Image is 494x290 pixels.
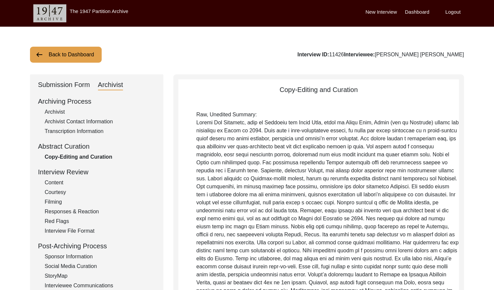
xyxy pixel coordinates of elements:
div: Interviewee Communications [45,282,155,290]
div: Archivist Contact Information [45,118,155,126]
b: Interviewee: [344,52,375,57]
div: Courtesy [45,188,155,196]
div: Archivist [98,80,123,90]
div: Interview File Format [45,227,155,235]
div: Sponsor Information [45,253,155,261]
button: Back to Dashboard [30,47,102,63]
div: Interview Review [38,167,155,177]
div: Post-Archiving Process [38,241,155,251]
div: Archiving Process [38,96,155,106]
div: Filming [45,198,155,206]
div: Submission Form [38,80,90,90]
div: StoryMap [45,272,155,280]
div: Abstract Curation [38,141,155,151]
label: New Interview [366,8,397,16]
div: Copy-Editing and Curation [178,85,459,95]
div: Transcription Information [45,127,155,135]
img: arrow-left.png [35,51,43,59]
div: Archivist [45,108,155,116]
div: Responses & Reaction [45,208,155,216]
img: header-logo.png [33,4,66,22]
div: Red Flags [45,217,155,225]
label: Logout [445,8,461,16]
div: 11426 [PERSON_NAME] [PERSON_NAME] [297,51,464,59]
div: Content [45,179,155,187]
label: Dashboard [405,8,429,16]
div: Social Media Curation [45,262,155,270]
div: Copy-Editing and Curation [45,153,155,161]
b: Interview ID: [297,52,329,57]
label: The 1947 Partition Archive [70,8,128,14]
